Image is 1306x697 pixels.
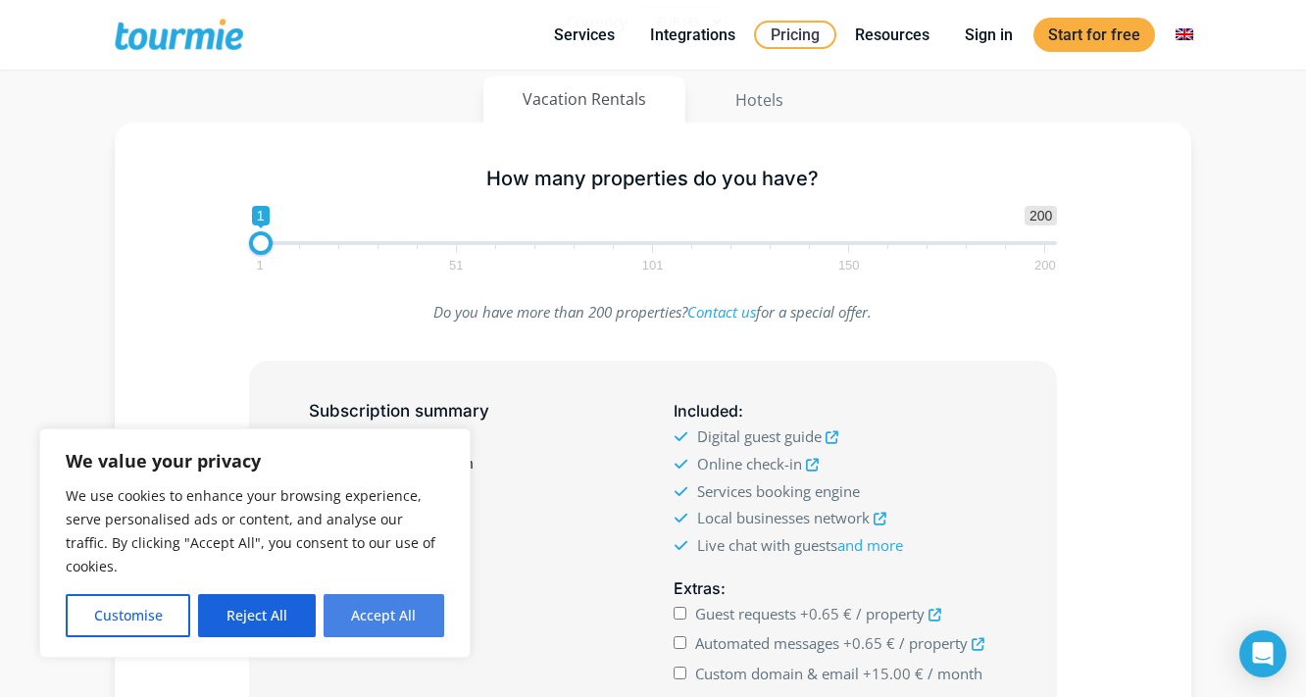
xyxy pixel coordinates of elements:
[840,23,944,47] a: Resources
[835,261,863,270] span: 150
[483,76,685,123] button: Vacation Rentals
[863,664,924,683] span: +15.00 €
[446,261,466,270] span: 51
[697,535,903,555] span: Live chat with guests
[66,449,444,473] p: We value your privacy
[1025,206,1057,225] span: 200
[697,481,860,501] span: Services booking engine
[687,302,756,322] a: Contact us
[928,664,982,683] span: / month
[697,508,870,527] span: Local businesses network
[249,299,1058,325] p: Do you have more than 200 properties? for a special offer.
[1031,261,1059,270] span: 200
[674,576,997,601] h5: :
[635,23,750,47] a: Integrations
[674,399,997,423] h5: :
[1239,630,1286,677] div: Open Intercom Messenger
[324,594,444,637] button: Accept All
[253,261,266,270] span: 1
[695,633,839,653] span: Automated messages
[66,484,444,578] p: We use cookies to enhance your browsing experience, serve personalised ads or content, and analys...
[950,23,1028,47] a: Sign in
[249,167,1058,191] h5: How many properties do you have?
[1033,18,1155,52] a: Start for free
[695,604,796,623] span: Guest requests
[697,454,802,473] span: Online check-in
[856,604,925,623] span: / property
[695,76,824,124] button: Hotels
[843,633,895,653] span: +0.65 €
[639,261,667,270] span: 101
[754,21,836,49] a: Pricing
[309,399,632,423] h5: Subscription summary
[837,535,903,555] a: and more
[198,594,315,637] button: Reject All
[899,633,968,653] span: / property
[539,23,629,47] a: Services
[674,401,738,421] span: Included
[800,604,852,623] span: +0.65 €
[66,594,190,637] button: Customise
[252,206,270,225] span: 1
[674,578,721,598] span: Extras
[695,664,859,683] span: Custom domain & email
[697,426,822,446] span: Digital guest guide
